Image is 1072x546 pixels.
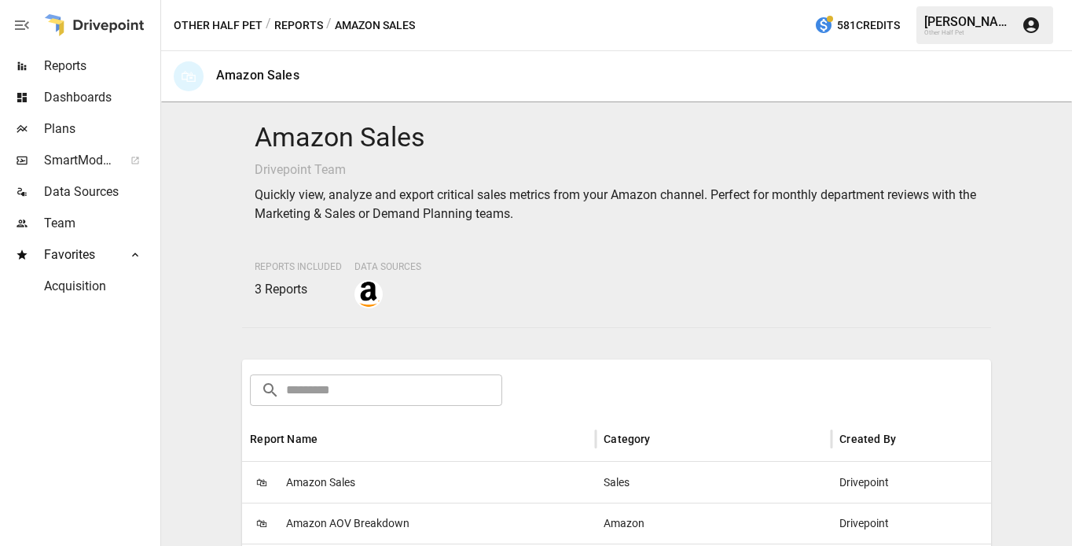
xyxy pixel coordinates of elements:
p: Drivepoint Team [255,160,978,179]
div: Amazon Sales [216,68,299,83]
button: Sort [652,428,674,450]
button: Other Half Pet [174,16,262,35]
h4: Amazon Sales [255,121,978,154]
span: Team [44,214,157,233]
div: Amazon [596,503,832,544]
span: Favorites [44,245,113,264]
p: 3 Reports [255,280,342,299]
button: Sort [898,428,920,450]
div: Created By [839,433,896,445]
div: 🛍 [174,61,204,91]
span: 581 Credits [837,16,900,35]
span: 🛍 [250,511,274,535]
button: Sort [319,428,341,450]
button: 581Credits [808,11,906,40]
span: Plans [44,120,157,138]
span: SmartModel [44,151,113,170]
span: Dashboards [44,88,157,107]
p: Quickly view, analyze and export critical sales metrics from your Amazon channel. Perfect for mon... [255,186,978,223]
span: Acquisition [44,277,157,296]
span: Reports [44,57,157,76]
span: Data Sources [44,183,157,201]
span: Amazon AOV Breakdown [286,504,409,544]
div: / [326,16,332,35]
div: Category [604,433,650,445]
div: Sales [596,462,832,503]
span: Data Sources [354,261,421,272]
button: Reports [274,16,323,35]
div: Drivepoint [832,462,1067,503]
span: Amazon Sales [286,463,355,503]
span: ™ [112,149,123,168]
div: / [266,16,271,35]
div: Other Half Pet [924,29,1012,36]
span: 🛍 [250,470,274,494]
div: [PERSON_NAME] [924,14,1012,29]
span: Reports Included [255,261,342,272]
div: Drivepoint [832,503,1067,544]
img: amazon [356,282,381,307]
div: Report Name [250,433,318,445]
